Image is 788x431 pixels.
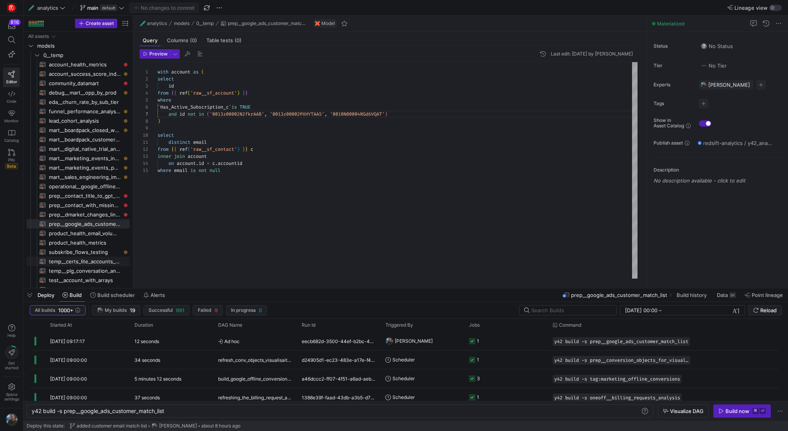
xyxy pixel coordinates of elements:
[58,307,73,313] span: 1000+
[218,332,292,351] span: Ad hoc
[143,305,190,315] button: Successful991
[49,201,121,210] span: prep__contact_with_missing_gpt_persona​​​​​​​​​​
[551,51,633,57] div: Last edit: [DATE] by [PERSON_NAME]
[657,21,684,27] span: Materialized
[7,99,16,104] span: Code
[752,292,783,298] span: Point lineage
[27,3,67,13] button: 🧪analytics
[37,41,129,50] span: models
[725,408,749,414] div: Build now
[151,423,158,429] img: https://storage.googleapis.com/y42-prod-data-exchange/images/6IdsliWYEjCj6ExZYNtk9pMT8U8l8YHLguyz...
[245,90,248,96] span: }
[212,160,215,166] span: c
[759,408,766,414] kbd: ⏎
[168,139,190,145] span: distinct
[27,257,130,266] a: temp__certs_lite_accounts_for_sdrs​​​​​​​​​​
[5,413,18,426] img: https://storage.googleapis.com/y42-prod-data-exchange/images/6IdsliWYEjCj6ExZYNtk9pMT8U8l8YHLguyz...
[147,21,167,26] span: analytics
[242,146,245,152] span: }
[27,219,130,229] a: prep__google_ads_customer_match_list​​​​​​​​​​
[215,160,218,166] span: .
[218,370,292,388] span: build_google_offline_conversions_list
[27,32,130,41] div: Press SPACE to select this row.
[571,292,667,298] span: prep__google_ads_customer_match_list
[149,308,173,313] span: Successful
[27,285,130,294] a: test__sdr_outreach_data​​​​​​​​​​
[245,146,248,152] span: }
[696,138,774,148] button: redsift-analytics / y42_analytics_main / prep__google_ads_customer_match_list
[158,118,160,124] span: )
[27,154,130,163] div: Press SPACE to select this row.
[188,153,207,159] span: account
[654,43,693,49] span: Status
[392,351,415,369] span: Scheduler
[49,145,121,154] span: mart__digital_native_trial_analysis​​​​​​​​​​
[27,285,130,294] div: Press SPACE to select this row.
[87,288,138,302] button: Build scheduler
[105,308,127,313] span: My builds
[171,69,190,75] span: account
[297,351,381,369] div: d24905d1-ec23-483e-a17e-f41c74bd6748
[49,285,121,294] span: test__sdr_outreach_data​​​​​​​​​​
[27,135,130,144] div: Press SPACE to select this row.
[27,107,130,116] a: funnel_performance_analysis__monthly​​​​​​​​​​
[49,98,121,107] span: eda__churn_rate_by_sub_tier​​​​​​​​​​
[27,88,130,97] div: Press SPACE to select this row.
[78,3,126,13] button: maindefault
[27,210,130,219] a: prep__dmarket_changes_linked_to_product_instances​​​​​​​​​​
[27,69,130,79] div: Press SPACE to select this row.
[27,69,130,79] a: account_success_score_indicators​​​​​​​​​​
[174,167,188,173] span: email
[134,338,159,344] y42-duration: 12 seconds
[3,68,20,87] a: Editor
[297,332,381,350] div: eecb682d-3500-44ef-b2bc-4292ea71ebda
[50,338,85,344] span: [DATE] 09:17:17
[4,392,19,401] span: Space settings
[3,146,20,172] a: PRsBeta
[27,125,130,135] a: mart__boardpack_closed_won_by_region_view​​​​​​​​​​
[741,288,786,302] button: Point lineage
[49,257,121,266] span: temp__certs_lite_accounts_for_sdrs​​​​​​​​​​
[27,275,130,285] a: test__account_with_arrays​​​​​​​​​​
[97,307,103,313] img: https://storage.googleapis.com/y42-prod-data-exchange/images/6IdsliWYEjCj6ExZYNtk9pMT8U8l8YHLguyz...
[190,90,237,96] span: 'raw__sf_account'
[199,111,204,117] span: in
[49,276,121,285] span: test__account_with_arrays​​​​​​​​​​
[3,411,20,428] button: https://storage.googleapis.com/y42-prod-data-exchange/images/6IdsliWYEjCj6ExZYNtk9pMT8U8l8YHLguyz...
[27,163,130,172] a: mart__marketing_events_performance_analysis​​​​​​​​​​
[27,41,130,50] div: Press SPACE to select this row.
[50,322,72,328] span: Started At
[140,82,148,89] div: 3
[654,140,683,146] span: Publish asset
[158,97,171,103] span: where
[207,160,210,166] span: =
[27,266,130,275] a: temp__plg_conversation_analysis​​​​​​​​​​
[140,75,148,82] div: 2
[654,177,785,184] p: No description available - click to edit
[179,111,185,117] span: id
[229,104,231,110] span: `
[158,76,174,82] span: select
[138,19,169,28] button: 🧪analytics
[228,21,307,26] span: prep__google_ads_customer_match_list
[158,132,174,138] span: select
[385,337,393,345] img: https://storage.googleapis.com/y42-prod-data-exchange/images/6IdsliWYEjCj6ExZYNtk9pMT8U8l8YHLguyz...
[49,107,121,116] span: funnel_performance_analysis__monthly​​​​​​​​​​
[218,322,242,328] span: DAG Name
[3,19,20,33] button: 816
[49,266,121,275] span: temp__plg_conversation_analysis​​​​​​​​​​
[179,90,188,96] span: ref
[130,307,135,313] span: 19
[297,369,381,388] div: a46dccc2-ff07-4f51-a6ad-aebfe934596b
[49,88,121,97] span: debug__mart__opp_by_prod​​​​​​​​​​
[9,19,21,25] div: 816
[196,160,199,166] span: .
[174,146,177,152] span: {
[734,5,768,11] span: Lineage view
[149,51,168,57] span: Preview
[207,111,210,117] span: (
[8,157,15,162] span: PRs
[237,90,240,96] span: )
[140,21,145,26] span: 🧪
[49,163,121,172] span: mart__marketing_events_performance_analysis​​​​​​​​​​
